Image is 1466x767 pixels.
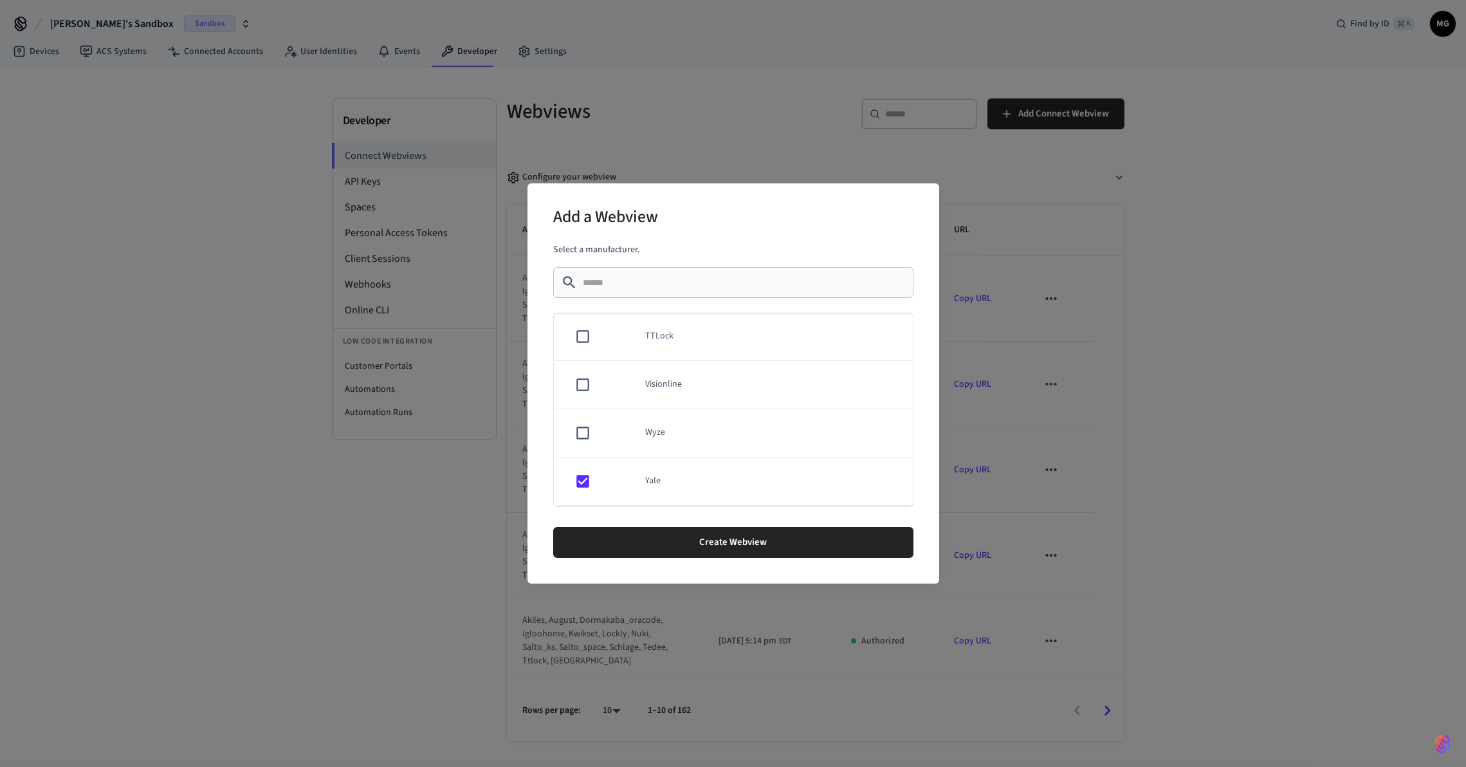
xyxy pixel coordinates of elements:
td: TTLock [630,313,913,361]
td: Yale [630,457,913,506]
td: Wyze [630,409,913,457]
img: SeamLogoGradient.69752ec5.svg [1435,734,1451,754]
button: Create Webview [553,527,913,558]
h2: Add a Webview [553,199,658,238]
p: Select a manufacturer. [553,243,913,257]
td: Visionline [630,361,913,409]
